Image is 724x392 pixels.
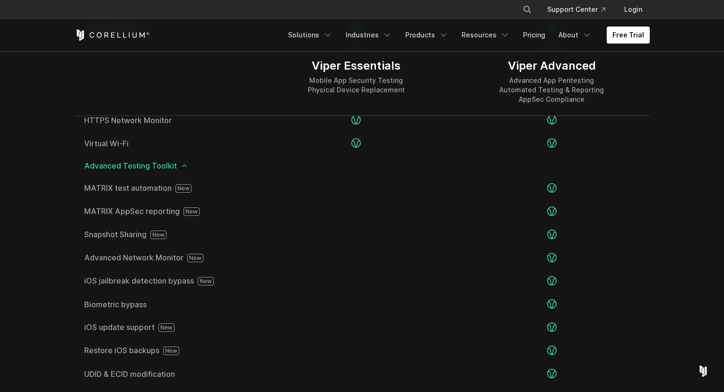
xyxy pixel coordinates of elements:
[308,76,405,95] div: Mobile App Security Testing Physical Device Replacement
[308,59,405,73] div: Viper Essentials
[84,140,249,147] a: Virtual Wi-Fi
[282,27,650,44] div: Navigation Menu
[84,116,249,124] a: HTTPS Network Monitor
[84,207,249,216] a: MATRIX AppSec reporting
[84,162,640,169] span: Advanced Testing Toolkit
[540,1,613,18] a: Support Center
[456,27,515,44] a: Resources
[84,323,249,332] a: iOS update support
[75,29,150,41] a: Corellium Home
[84,370,249,378] a: UDID & ECID modification
[517,27,551,44] a: Pricing
[84,231,249,239] a: Snapshot Sharing
[692,360,715,383] div: Open Intercom Messenger
[84,347,249,355] a: Restore iOS backups
[84,301,249,308] a: Biometric bypass
[400,27,454,44] a: Products
[617,1,650,18] a: Login
[84,184,249,193] a: MATRIX test automation
[84,277,249,285] span: iOS jailbreak detection bypass
[511,1,650,18] div: Navigation Menu
[519,1,536,18] button: Search
[607,27,650,44] a: Free Trial
[340,27,398,44] a: Industries
[553,27,597,44] a: About
[84,254,249,262] a: Advanced Network Monitor
[499,76,604,104] div: Advanced App Pentesting Automated Testing & Reporting AppSec Compliance
[282,27,338,44] a: Solutions
[499,59,604,73] div: Viper Advanced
